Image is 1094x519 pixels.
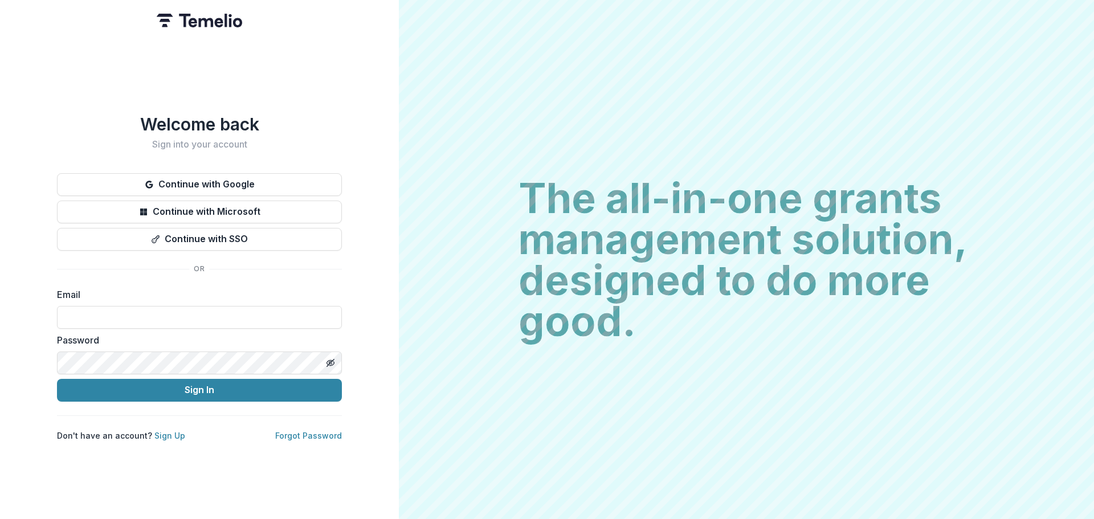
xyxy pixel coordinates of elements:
a: Forgot Password [275,431,342,440]
img: Temelio [157,14,242,27]
h1: Welcome back [57,114,342,134]
button: Toggle password visibility [321,354,340,372]
button: Continue with SSO [57,228,342,251]
label: Password [57,333,335,347]
p: Don't have an account? [57,430,185,442]
label: Email [57,288,335,301]
button: Sign In [57,379,342,402]
button: Continue with Microsoft [57,201,342,223]
h2: Sign into your account [57,139,342,150]
button: Continue with Google [57,173,342,196]
a: Sign Up [154,431,185,440]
